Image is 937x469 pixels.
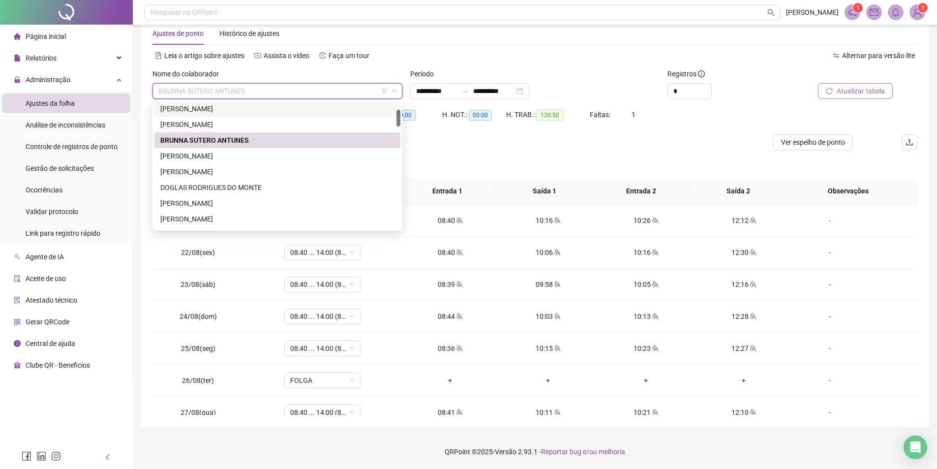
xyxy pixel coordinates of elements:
span: [PERSON_NAME] [786,7,839,18]
span: info-circle [14,340,21,347]
div: DOGLAS RODRIGUES DO MONTE [160,182,394,193]
span: filter [381,88,387,94]
span: team [749,281,756,288]
span: history [319,52,326,59]
span: Relatórios [26,54,57,62]
div: [PERSON_NAME] [160,151,394,161]
div: - [801,407,859,418]
span: info-circle [698,70,705,77]
span: team [553,345,561,352]
th: Entrada 1 [399,178,496,205]
div: 10:05 [605,279,687,290]
span: team [651,281,659,288]
div: [PERSON_NAME] [160,119,394,130]
div: 10:06 [507,247,589,258]
span: Gestão de solicitações [26,164,94,172]
div: 10:21 [605,407,687,418]
span: notification [848,8,857,17]
span: team [553,409,561,416]
div: BRENDA OLIVEIRA DE SOUSA [154,117,400,132]
span: 1 [632,111,635,119]
span: team [749,249,756,256]
div: H. TRAB.: [506,109,590,121]
span: team [651,409,659,416]
span: Controle de registros de ponto [26,143,118,151]
span: BRUNNA SUTERO ANTUNES [158,84,396,98]
div: [PERSON_NAME] [160,103,394,114]
span: 1 [856,4,860,11]
div: 10:11 [507,407,589,418]
th: Observações [786,178,910,205]
span: swap-right [461,87,469,95]
span: team [455,217,463,224]
th: Entrada 2 [593,178,690,205]
span: team [749,409,756,416]
span: 08:40 ... 14:00 (8 HORAS) [290,309,355,324]
span: Registros [667,68,705,79]
span: Página inicial [26,32,66,40]
div: 08:40 [409,247,491,258]
span: gift [14,362,21,369]
span: team [455,313,463,320]
div: Open Intercom Messenger [904,436,927,459]
span: team [651,313,659,320]
th: Saída 2 [690,178,786,205]
span: 00:00 [393,110,416,121]
div: - [801,247,859,258]
div: BRUNNA SUTERO ANTUNES [160,135,394,146]
span: Atualizar tabela [837,86,885,96]
span: Atestado técnico [26,296,77,304]
div: 10:03 [507,311,589,322]
span: facebook [22,451,31,461]
span: 27/08(qua) [181,408,216,416]
span: search [767,9,775,16]
span: team [455,281,463,288]
div: 12:16 [703,279,785,290]
div: ELAINE REGINA GOMES [154,195,400,211]
span: team [455,345,463,352]
sup: Atualize o seu contato no menu Meus Dados [918,3,928,13]
span: team [553,313,561,320]
span: Ajustes da folha [26,99,75,107]
div: HE 3: [378,109,442,121]
div: + [605,375,687,386]
div: DAMARIS DE SOUZA ALVES ANDRADE [154,148,400,164]
span: instagram [51,451,61,461]
span: left [104,454,111,461]
span: Observações [794,186,902,196]
span: Agente de IA [26,253,64,261]
div: DANIEL SILVA LOPES [154,164,400,180]
div: - [801,215,859,226]
div: 12:30 [703,247,785,258]
div: [PERSON_NAME] [160,166,394,177]
span: 08:40 ... 14:00 (8 HORAS) [290,245,355,260]
span: qrcode [14,318,21,325]
div: 09:58 [507,279,589,290]
span: Histórico de ajustes [219,30,279,37]
div: 10:16 [507,215,589,226]
span: youtube [254,52,261,59]
span: Central de ajuda [26,340,75,347]
div: + [409,375,491,386]
div: 08:39 [409,279,491,290]
div: [PERSON_NAME] [160,214,394,224]
div: - [801,375,859,386]
span: 24/08(dom) [180,313,217,320]
span: Análise de inconsistências [26,121,105,129]
span: Leia o artigo sobre ajustes [164,52,244,60]
span: FOLGA [290,373,355,388]
span: file-text [155,52,162,59]
span: 08:40 ... 14:00 (8 HORAS) [290,405,355,420]
span: 1 [921,4,925,11]
span: to [461,87,469,95]
span: team [553,217,561,224]
span: team [553,249,561,256]
span: team [749,217,756,224]
span: team [651,345,659,352]
label: Período [410,68,440,79]
span: team [455,249,463,256]
img: 82424 [910,5,925,20]
button: Ver espelho de ponto [773,134,853,150]
button: Atualizar tabela [818,83,893,99]
span: linkedin [36,451,46,461]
